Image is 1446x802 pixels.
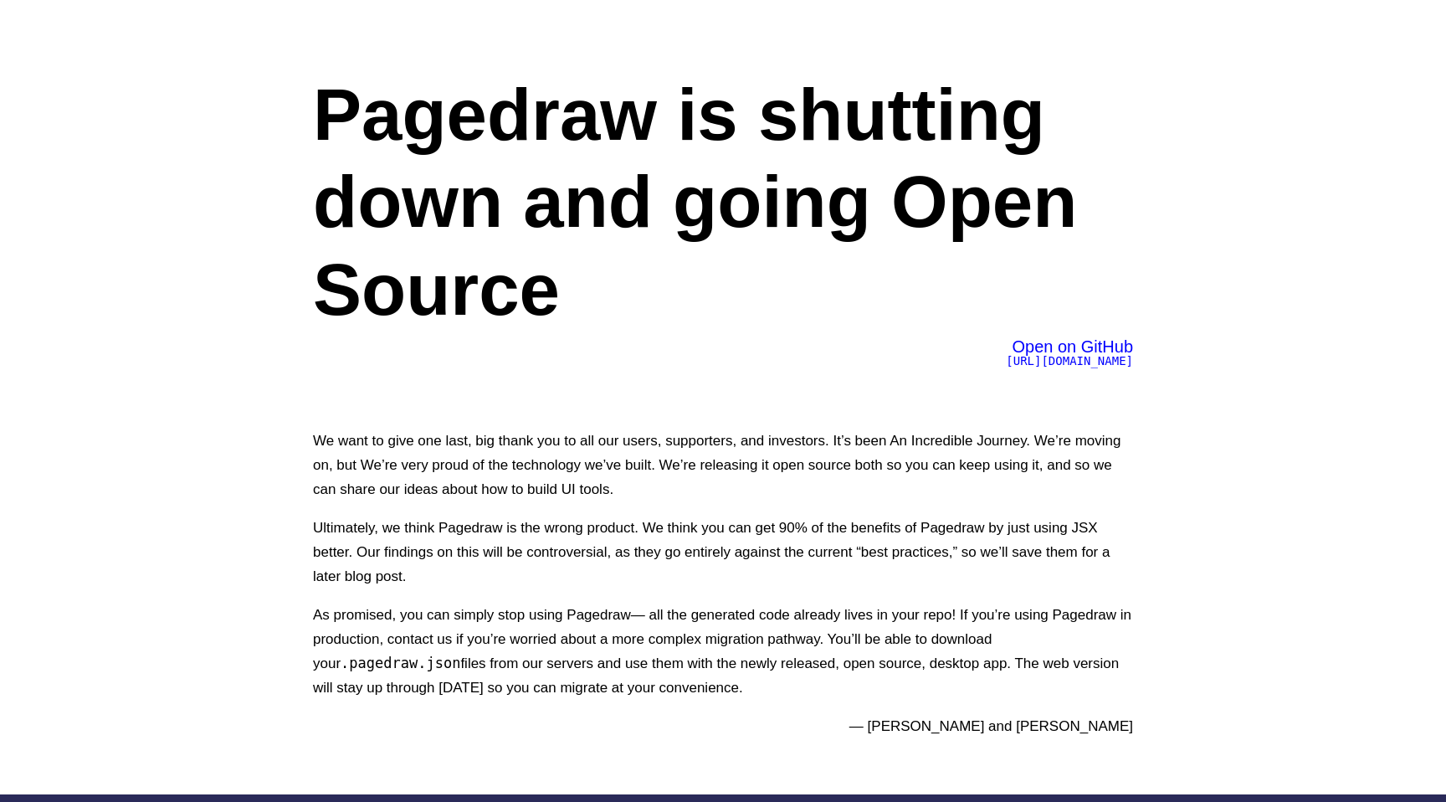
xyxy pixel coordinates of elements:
[1006,354,1133,368] span: [URL][DOMAIN_NAME]
[313,71,1133,333] h1: Pagedraw is shutting down and going Open Source
[313,603,1133,700] p: As promised, you can simply stop using Pagedraw— all the generated code already lives in your rep...
[1006,341,1133,368] a: Open on GitHub[URL][DOMAIN_NAME]
[341,655,460,671] code: .pagedraw.json
[1012,337,1133,356] span: Open on GitHub
[313,429,1133,501] p: We want to give one last, big thank you to all our users, supporters, and investors. It’s been An...
[313,516,1133,589] p: Ultimately, we think Pagedraw is the wrong product. We think you can get 90% of the benefits of P...
[313,714,1133,738] p: — [PERSON_NAME] and [PERSON_NAME]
